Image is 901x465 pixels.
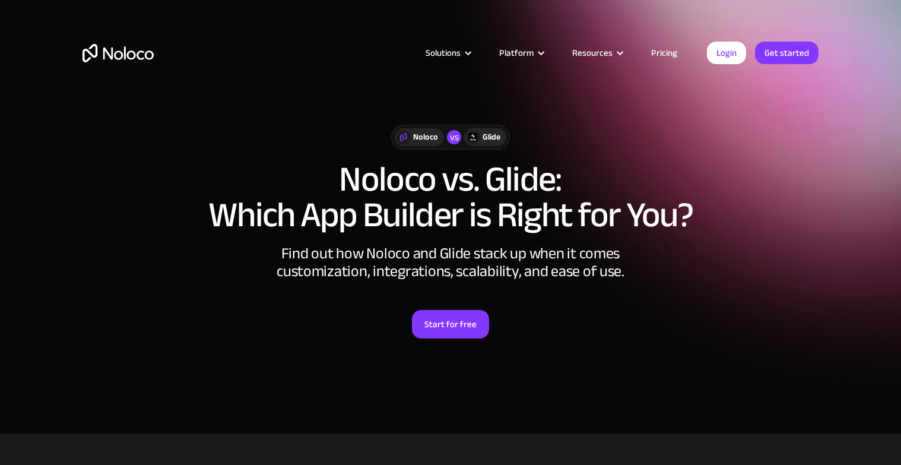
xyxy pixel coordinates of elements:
a: Pricing [636,45,692,61]
a: Get started [755,42,818,64]
a: Login [707,42,746,64]
div: Solutions [426,45,461,61]
div: Glide [483,131,500,144]
div: Noloco [413,131,438,144]
h1: Noloco vs. Glide: Which App Builder is Right for You? [83,162,818,233]
a: Start for free [412,310,489,339]
div: Solutions [411,45,484,61]
div: Find out how Noloco and Glide stack up when it comes customization, integrations, scalability, an... [272,245,629,280]
div: Resources [557,45,636,61]
div: Resources [572,45,613,61]
div: Platform [499,45,534,61]
div: vs [447,130,461,144]
a: home [83,44,154,62]
div: Platform [484,45,557,61]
